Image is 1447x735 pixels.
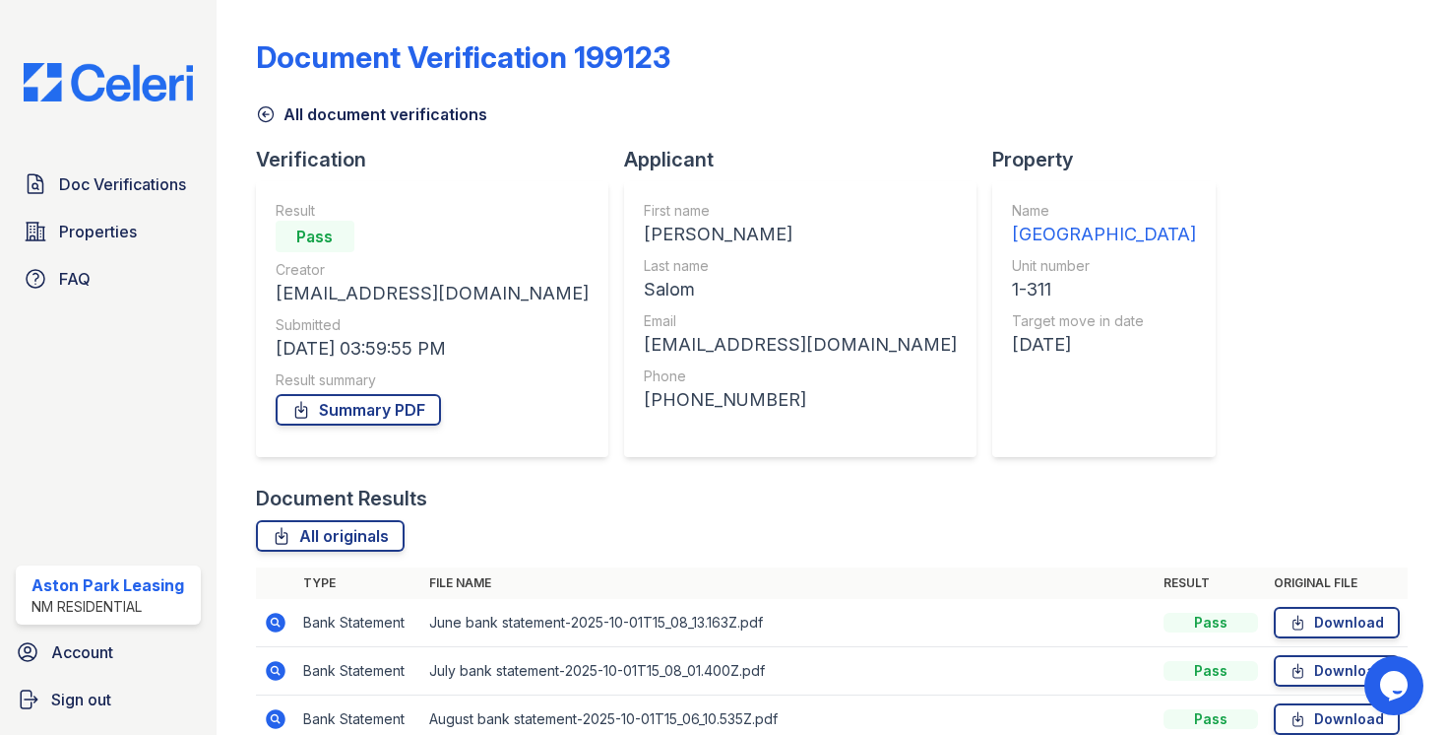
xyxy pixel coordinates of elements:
td: Bank Statement [295,647,421,696]
div: [GEOGRAPHIC_DATA] [1012,221,1196,248]
div: [PHONE_NUMBER] [644,386,957,414]
div: Phone [644,367,957,386]
th: Result [1156,568,1266,599]
span: Doc Verifications [59,172,186,196]
a: All document verifications [256,102,487,126]
a: Download [1274,655,1400,687]
div: [DATE] [1012,331,1196,359]
div: First name [644,201,957,221]
iframe: chat widget [1364,656,1427,715]
div: [EMAIL_ADDRESS][DOMAIN_NAME] [644,331,957,359]
div: [EMAIL_ADDRESS][DOMAIN_NAME] [276,280,589,307]
a: Download [1274,607,1400,638]
div: Verification [256,146,624,173]
a: Download [1274,703,1400,735]
div: Document Verification 199123 [256,39,670,75]
div: Email [644,311,957,331]
a: FAQ [16,259,201,299]
div: Last name [644,256,957,276]
span: Account [51,640,113,664]
a: All originals [256,520,405,552]
div: Name [1012,201,1196,221]
div: Submitted [276,315,589,335]
th: Type [295,568,421,599]
div: Result [276,201,589,221]
div: Pass [1164,709,1258,729]
div: Document Results [256,485,427,512]
div: Pass [276,221,354,252]
div: [PERSON_NAME] [644,221,957,248]
th: Original file [1266,568,1408,599]
td: June bank statement-2025-10-01T15_08_13.163Z.pdf [421,599,1156,647]
div: [DATE] 03:59:55 PM [276,335,589,363]
span: Properties [59,220,137,243]
div: Unit number [1012,256,1196,276]
div: Creator [276,260,589,280]
div: Pass [1164,661,1258,681]
a: Summary PDF [276,394,441,426]
div: 1-311 [1012,276,1196,303]
span: Sign out [51,688,111,711]
a: Sign out [8,680,209,719]
a: Name [GEOGRAPHIC_DATA] [1012,201,1196,248]
div: Property [992,146,1231,173]
a: Account [8,633,209,672]
div: Target move in date [1012,311,1196,331]
div: Result summary [276,370,589,390]
div: Applicant [624,146,992,173]
td: Bank Statement [295,599,421,647]
div: Salom [644,276,957,303]
img: CE_Logo_Blue-a8612792a0a2168367f1c8372b55b34899dd931a85d93a1a3d3e32e68fde9ad4.png [8,63,209,101]
td: July bank statement-2025-10-01T15_08_01.400Z.pdf [421,647,1156,696]
div: NM Residential [31,597,184,617]
div: Aston Park Leasing [31,573,184,597]
a: Properties [16,212,201,251]
a: Doc Verifications [16,165,201,204]
div: Pass [1164,613,1258,633]
span: FAQ [59,267,91,291]
th: File name [421,568,1156,599]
